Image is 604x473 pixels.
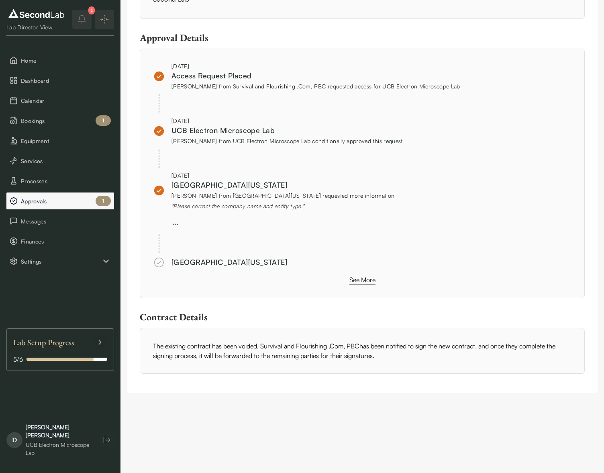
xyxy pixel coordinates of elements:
[171,125,403,136] div: UCB Electron Microscope Lab
[21,117,111,125] span: Bookings
[6,172,114,189] button: Processes
[153,125,165,137] img: approved
[171,257,287,268] div: [GEOGRAPHIC_DATA][US_STATE]
[95,10,114,29] button: Expand/Collapse sidebar
[153,256,165,268] img: approved
[21,56,111,65] span: Home
[6,132,114,149] button: Equipment
[21,157,111,165] span: Services
[6,52,114,69] button: Home
[96,196,111,206] div: 1
[100,433,114,447] button: Log out
[171,117,403,125] div: [DATE]
[21,76,111,85] span: Dashboard
[171,137,403,144] span: [PERSON_NAME] from UCB Electron Microscope Lab conditionally approved this request
[72,10,92,29] button: notifications
[96,115,111,126] div: 1
[171,171,395,180] div: [DATE]
[13,354,23,364] span: 5 / 6
[6,72,114,89] button: Dashboard
[21,217,111,225] span: Messages
[140,311,585,323] div: Contract Details
[21,96,111,105] span: Calendar
[171,83,460,90] span: [PERSON_NAME] from Survival and Flourishing .Com, PBC requested access for UCB Electron Microscop...
[140,32,585,44] div: Approval Details
[6,7,66,20] img: logo
[6,192,114,209] button: Approvals
[172,217,571,227] div: ...
[6,112,114,129] li: Bookings
[6,253,114,270] button: Settings
[13,335,74,350] span: Lab Setup Progress
[171,70,460,81] div: Access Request Placed
[26,441,92,457] div: UCB Electron Microscope Lab
[6,253,114,270] div: Settings sub items
[153,184,165,197] img: approved
[6,213,114,229] button: Messages
[6,432,22,448] span: D
[88,6,95,14] div: 2
[140,328,585,374] div: The existing contract has been voided. Survival and Flourishing .Com, PBC has been notified to si...
[153,70,165,82] img: approved
[21,177,111,185] span: Processes
[21,197,111,205] span: Approvals
[6,112,114,129] button: Bookings 1 pending
[6,152,114,169] button: Services
[6,233,114,250] button: Finances
[171,192,395,199] span: [PERSON_NAME] from [GEOGRAPHIC_DATA][US_STATE] requested more information
[171,202,395,210] div: " Please correct the company name and entity type. "
[171,62,460,70] div: [DATE]
[6,92,114,109] button: Calendar
[6,23,66,31] div: Lab Director View
[21,257,101,266] span: Settings
[171,180,395,190] div: [GEOGRAPHIC_DATA][US_STATE]
[26,423,92,439] div: [PERSON_NAME] [PERSON_NAME]
[21,237,111,246] span: Finances
[349,275,375,285] button: See More
[21,137,111,145] span: Equipment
